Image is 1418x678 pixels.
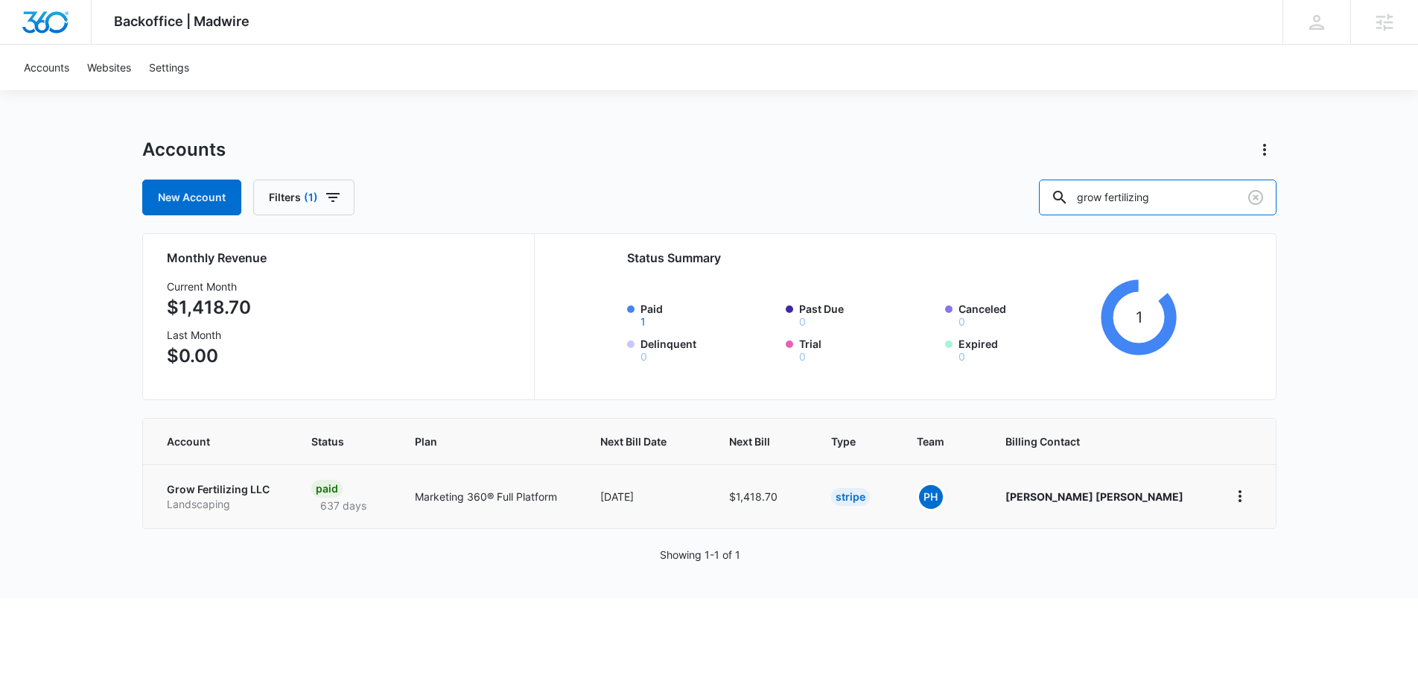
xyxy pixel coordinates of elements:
[114,13,249,29] span: Backoffice | Madwire
[1253,138,1276,162] button: Actions
[142,180,241,215] a: New Account
[1136,308,1142,326] tspan: 1
[660,547,740,563] p: Showing 1-1 of 1
[919,485,943,509] span: PH
[627,249,1177,267] h2: Status Summary
[1005,490,1183,503] strong: [PERSON_NAME] [PERSON_NAME]
[15,45,78,90] a: Accounts
[1039,180,1276,215] input: Search
[729,434,774,449] span: Next Bill
[167,482,276,497] p: Grow Fertilizing LLC
[582,464,711,528] td: [DATE]
[167,249,516,267] h2: Monthly Revenue
[799,301,936,327] label: Past Due
[711,464,813,528] td: $1,418.70
[167,434,254,449] span: Account
[799,336,936,362] label: Trial
[1005,434,1192,449] span: Billing Contact
[78,45,140,90] a: Websites
[1244,186,1268,209] button: Clear
[415,489,565,504] p: Marketing 360® Full Platform
[311,434,358,449] span: Status
[831,488,870,506] div: Stripe
[917,434,948,449] span: Team
[311,498,375,513] p: 637 days
[167,294,251,321] p: $1,418.70
[640,336,778,362] label: Delinquent
[140,45,198,90] a: Settings
[600,434,672,449] span: Next Bill Date
[142,139,226,161] h1: Accounts
[304,192,318,203] span: (1)
[640,317,646,327] button: Paid
[640,301,778,327] label: Paid
[253,180,354,215] button: Filters(1)
[958,336,1096,362] label: Expired
[167,327,251,343] h3: Last Month
[831,434,859,449] span: Type
[958,301,1096,327] label: Canceled
[415,434,565,449] span: Plan
[311,480,343,498] div: Paid
[167,482,276,511] a: Grow Fertilizing LLCLandscaping
[167,279,251,294] h3: Current Month
[1228,484,1252,508] button: home
[167,497,276,512] p: Landscaping
[167,343,251,370] p: $0.00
